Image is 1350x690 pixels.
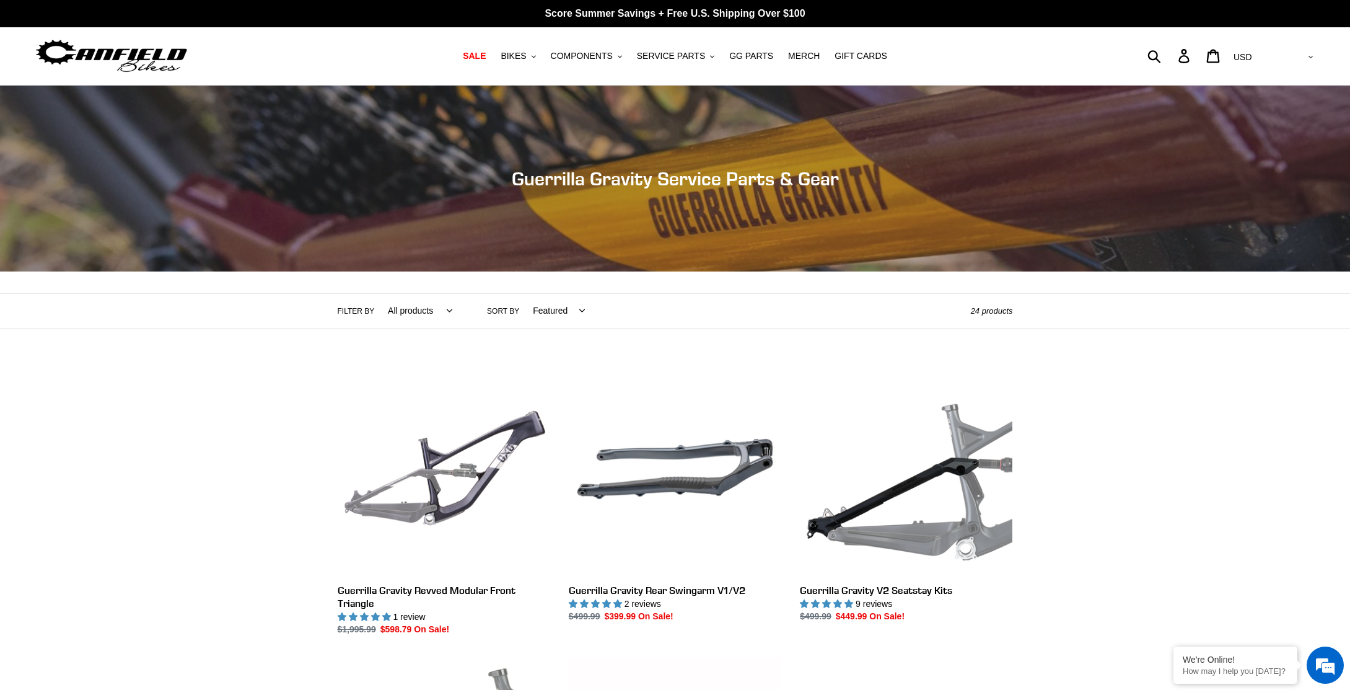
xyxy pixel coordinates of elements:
[457,48,492,64] a: SALE
[782,48,826,64] a: MERCH
[338,306,375,317] label: Filter by
[494,48,541,64] button: BIKES
[487,306,519,317] label: Sort by
[631,48,721,64] button: SERVICE PARTS
[788,51,820,61] span: MERCH
[1183,655,1288,665] div: We're Online!
[723,48,779,64] a: GG PARTS
[501,51,526,61] span: BIKES
[551,51,613,61] span: COMPONENTS
[828,48,893,64] a: GIFT CARDS
[1183,666,1288,676] p: How may I help you today?
[729,51,773,61] span: GG PARTS
[463,51,486,61] span: SALE
[637,51,705,61] span: SERVICE PARTS
[971,306,1013,316] span: 24 products
[512,167,839,190] span: Guerrilla Gravity Service Parts & Gear
[545,48,628,64] button: COMPONENTS
[34,37,189,76] img: Canfield Bikes
[835,51,887,61] span: GIFT CARDS
[1154,42,1186,69] input: Search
